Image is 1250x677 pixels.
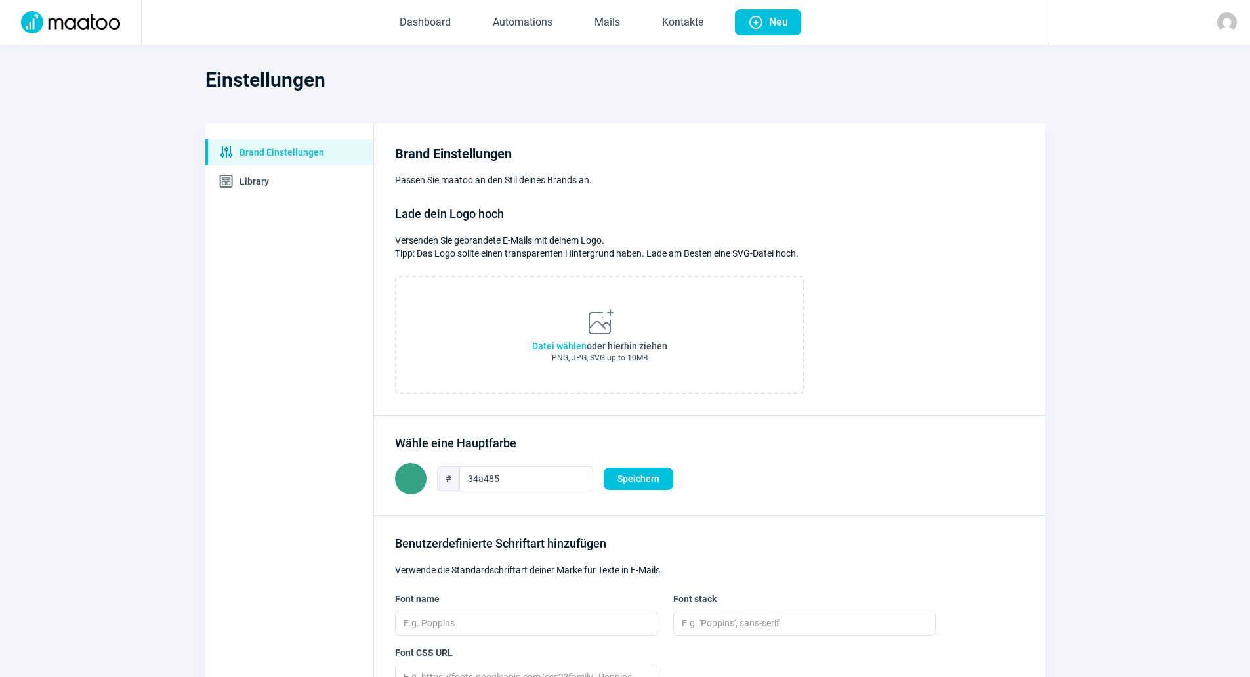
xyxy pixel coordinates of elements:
span: Library [240,175,269,188]
span: Font stack [673,592,717,605]
span: Font name [395,592,440,605]
input: # [459,466,593,491]
h2: Brand Einstellungen [395,142,1024,165]
span: Speichern [617,468,659,489]
div: Verwende die Standardschriftart deiner Marke für Texte in E-Mails. [395,563,1024,577]
span: oder hierhin ziehen [532,339,667,353]
h3: Lade dein Logo hoch [395,202,1024,226]
button: Speichern [604,468,673,490]
a: Brand Einstellungen [205,139,373,165]
a: Library [205,168,373,194]
h3: Wähle eine Hauptfarbe [395,431,1024,455]
input: Font name [395,611,657,636]
span: Neu [769,9,788,35]
span: Font CSS URL [395,646,453,659]
img: Logo [13,11,128,33]
input: Font stack [673,611,936,636]
span: # [437,466,459,491]
h3: Benutzerdefinierte Schriftart hinzufügen [395,532,1024,556]
img: avatar [1217,12,1237,32]
a: Automations [482,1,563,45]
button: Neu [735,9,801,35]
a: Kontakte [652,1,714,45]
span: Datei wählen [532,339,587,353]
div: Versenden Sie gebrandete E-Mails mit deinem Logo. Tipp: Das Logo sollte einen transparenten Hinte... [395,234,1024,260]
h1: Einstellungen [205,58,1045,102]
div: Passen Sie maatoo an den Stil deines Brands an. [395,173,1024,186]
a: Mails [584,1,631,45]
span: PNG, JPG, SVG up to 10MB [552,353,648,363]
span: Brand Einstellungen [240,146,324,159]
a: Dashboard [389,1,461,45]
